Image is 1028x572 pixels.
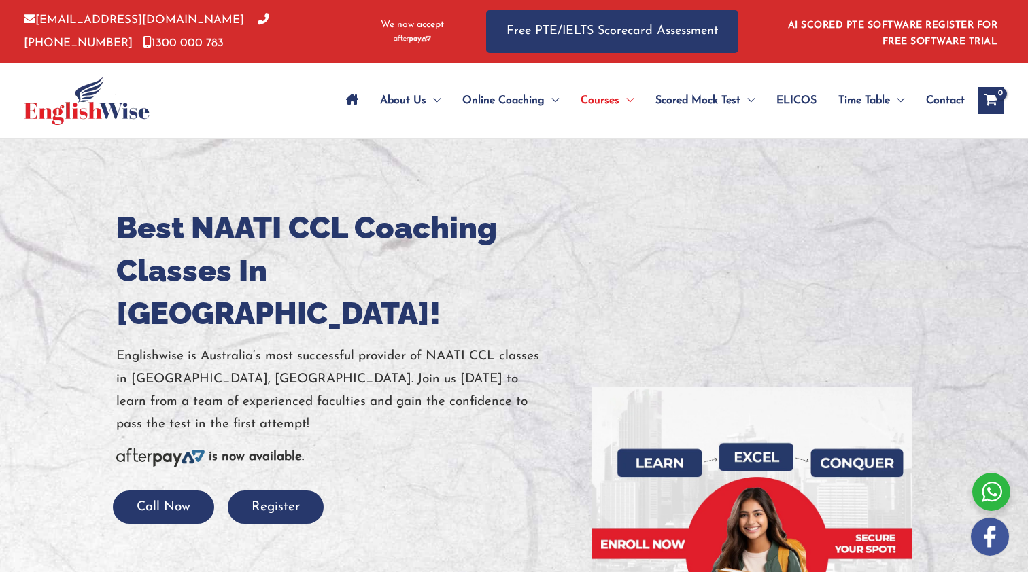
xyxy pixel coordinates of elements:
img: cropped-ew-logo [24,76,150,125]
a: Register [228,501,324,514]
a: ELICOS [766,77,827,124]
span: Contact [926,77,965,124]
a: Online CoachingMenu Toggle [451,77,570,124]
a: About UsMenu Toggle [369,77,451,124]
a: Call Now [113,501,214,514]
span: Menu Toggle [545,77,559,124]
h1: Best NAATI CCL Coaching Classes In [GEOGRAPHIC_DATA]! [116,207,572,335]
a: View Shopping Cart, empty [978,87,1004,114]
a: AI SCORED PTE SOFTWARE REGISTER FOR FREE SOFTWARE TRIAL [788,20,998,47]
a: Scored Mock TestMenu Toggle [645,77,766,124]
a: CoursesMenu Toggle [570,77,645,124]
span: Menu Toggle [740,77,755,124]
span: Menu Toggle [619,77,634,124]
img: white-facebook.png [971,518,1009,556]
a: [PHONE_NUMBER] [24,14,269,48]
a: Contact [915,77,965,124]
span: ELICOS [776,77,817,124]
p: Englishwise is Australia’s most successful provider of NAATI CCL classes in [GEOGRAPHIC_DATA], [G... [116,345,572,435]
a: Time TableMenu Toggle [827,77,915,124]
span: About Us [380,77,426,124]
span: Menu Toggle [890,77,904,124]
img: Afterpay-Logo [116,448,205,467]
img: Afterpay-Logo [394,35,431,43]
span: Courses [581,77,619,124]
b: is now available. [209,450,304,463]
aside: Header Widget 1 [780,10,1004,54]
a: Free PTE/IELTS Scorecard Assessment [486,10,738,53]
a: [EMAIL_ADDRESS][DOMAIN_NAME] [24,14,244,26]
button: Register [228,490,324,524]
span: Time Table [838,77,890,124]
nav: Site Navigation: Main Menu [335,77,965,124]
a: 1300 000 783 [143,37,224,49]
span: Online Coaching [462,77,545,124]
span: Scored Mock Test [655,77,740,124]
button: Call Now [113,490,214,524]
span: We now accept [381,18,444,32]
span: Menu Toggle [426,77,441,124]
